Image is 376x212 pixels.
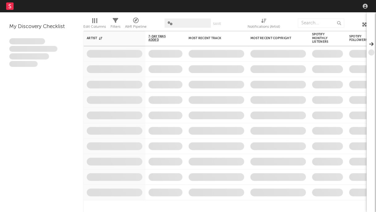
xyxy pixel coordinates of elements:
[189,36,235,40] div: Most Recent Track
[250,36,297,40] div: Most Recent Copyright
[349,35,371,42] div: Spotify Followers
[9,38,45,44] span: Lorem ipsum dolor
[213,22,221,26] button: Save
[148,35,173,42] span: 7-Day Fans Added
[248,23,280,31] div: Notifications (Artist)
[83,15,106,33] div: Edit Columns
[248,15,280,33] div: Notifications (Artist)
[9,23,74,31] div: My Discovery Checklist
[111,15,120,33] div: Filters
[125,23,147,31] div: A&R Pipeline
[9,53,49,59] span: Praesent ac interdum
[87,36,133,40] div: Artist
[125,15,147,33] div: A&R Pipeline
[111,23,120,31] div: Filters
[9,61,38,67] span: Aliquam viverra
[83,23,106,31] div: Edit Columns
[312,33,334,44] div: Spotify Monthly Listeners
[9,46,57,52] span: Integer aliquet in purus et
[298,18,344,28] input: Search...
